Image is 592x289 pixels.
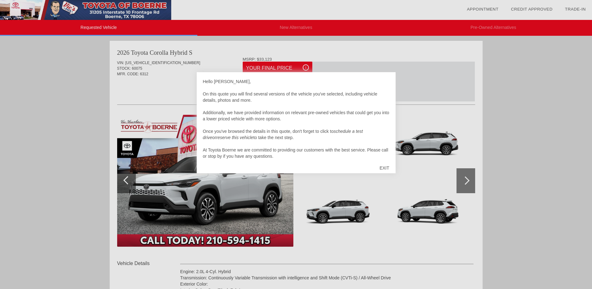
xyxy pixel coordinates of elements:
[203,78,389,159] div: Hello [PERSON_NAME], On this quote you will find several versions of the vehicle you've selected,...
[467,7,498,12] a: Appointment
[216,135,253,140] em: reserve this vehicle
[203,129,363,140] em: schedule a test drive
[565,7,586,12] a: Trade-In
[511,7,553,12] a: Credit Approved
[373,159,395,177] div: EXIT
